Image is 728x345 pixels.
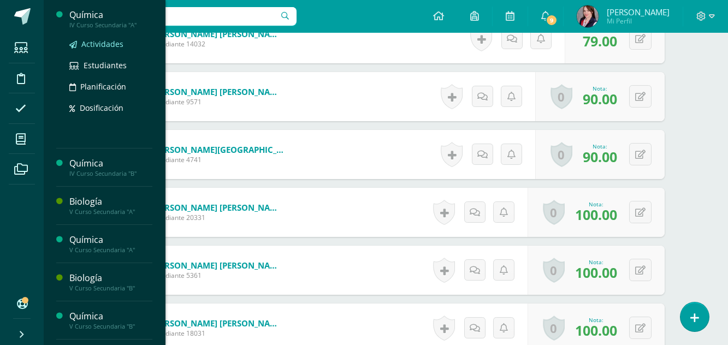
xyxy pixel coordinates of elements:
[69,80,152,93] a: Planificación
[575,316,617,324] div: Nota:
[69,195,152,208] div: Biología
[69,59,152,72] a: Estudiantes
[69,157,152,177] a: QuímicaIV Curso Secundaria "B"
[69,284,152,292] div: V Curso Secundaria "B"
[69,323,152,330] div: V Curso Secundaria "B"
[80,103,123,113] span: Dosificación
[152,202,283,213] a: [PERSON_NAME] [PERSON_NAME]
[543,316,565,341] a: 0
[577,5,599,27] img: 256fac8282a297643e415d3697adb7c8.png
[152,271,283,280] span: Estudiante 5361
[575,321,617,340] span: 100.00
[69,195,152,216] a: BiologíaV Curso Secundaria "A"
[152,213,283,222] span: Estudiante 20331
[543,200,565,225] a: 0
[543,258,565,283] a: 0
[152,329,283,338] span: Estudiante 18031
[583,142,617,150] div: Nota:
[69,246,152,254] div: V Curso Secundaria "A"
[583,32,617,50] span: 79.00
[80,81,126,92] span: Planificación
[152,318,283,329] a: [PERSON_NAME] [PERSON_NAME]
[152,28,283,39] a: [PERSON_NAME] [PERSON_NAME]
[575,263,617,282] span: 100.00
[152,260,283,271] a: [PERSON_NAME] [PERSON_NAME]
[575,200,617,208] div: Nota:
[583,85,617,92] div: Nota:
[152,97,283,106] span: Estudiante 9571
[551,142,572,167] a: 0
[152,39,283,49] span: Estudiante 14032
[69,38,152,50] a: Actividades
[69,102,152,114] a: Dosificación
[69,9,152,21] div: Química
[51,7,297,26] input: Busca un usuario...
[152,86,283,97] a: [PERSON_NAME] [PERSON_NAME]
[607,7,670,17] span: [PERSON_NAME]
[551,84,572,109] a: 0
[583,90,617,108] span: 90.00
[69,157,152,170] div: Química
[575,205,617,224] span: 100.00
[69,272,152,284] div: Biología
[607,16,670,26] span: Mi Perfil
[69,21,152,29] div: IV Curso Secundaria "A"
[69,170,152,177] div: IV Curso Secundaria "B"
[81,39,123,49] span: Actividades
[583,147,617,166] span: 90.00
[152,155,283,164] span: Estudiante 4741
[69,234,152,246] div: Química
[69,310,152,323] div: Química
[152,144,283,155] a: [PERSON_NAME][GEOGRAPHIC_DATA]
[69,310,152,330] a: QuímicaV Curso Secundaria "B"
[69,272,152,292] a: BiologíaV Curso Secundaria "B"
[575,258,617,266] div: Nota:
[69,208,152,216] div: V Curso Secundaria "A"
[69,9,152,29] a: QuímicaIV Curso Secundaria "A"
[84,60,127,70] span: Estudiantes
[69,234,152,254] a: QuímicaV Curso Secundaria "A"
[546,14,558,26] span: 9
